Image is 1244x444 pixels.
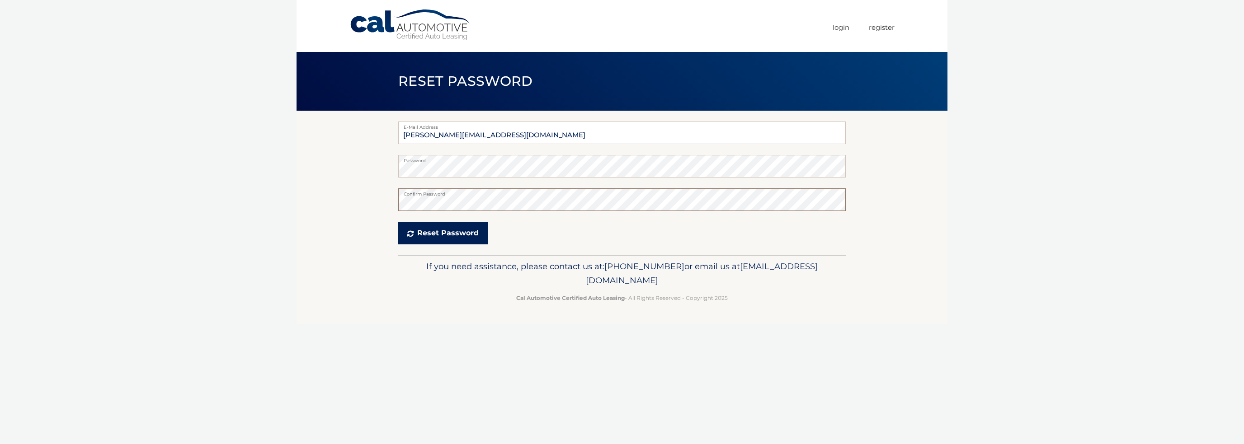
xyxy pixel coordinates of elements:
[604,261,684,271] span: [PHONE_NUMBER]
[398,122,846,129] label: E-Mail Address
[398,222,488,244] button: Reset Password
[398,155,846,162] label: Password
[404,259,840,288] p: If you need assistance, please contact us at: or email us at
[398,122,846,144] input: E-mail Address
[398,188,846,196] label: Confirm Password
[516,294,625,301] strong: Cal Automotive Certified Auto Leasing
[833,20,849,35] a: Login
[398,73,532,89] span: Reset Password
[349,9,471,41] a: Cal Automotive
[404,293,840,303] p: - All Rights Reserved - Copyright 2025
[869,20,895,35] a: Register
